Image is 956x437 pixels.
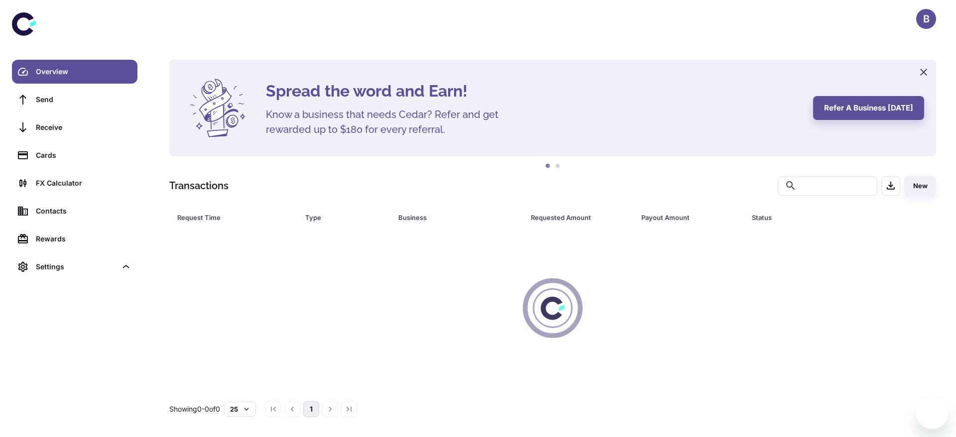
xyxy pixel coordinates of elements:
[305,211,373,224] div: Type
[224,402,256,417] button: 25
[36,261,117,272] div: Settings
[12,115,137,139] a: Receive
[36,206,131,217] div: Contacts
[916,9,936,29] button: B
[641,211,740,224] span: Payout Amount
[266,79,801,103] h4: Spread the word and Earn!
[36,122,131,133] div: Receive
[12,199,137,223] a: Contacts
[12,255,137,279] div: Settings
[904,176,936,196] button: New
[36,150,131,161] div: Cards
[169,178,229,193] h1: Transactions
[543,161,553,171] button: 1
[12,227,137,251] a: Rewards
[813,96,924,120] button: Refer a business [DATE]
[36,66,131,77] div: Overview
[641,211,727,224] div: Payout Amount
[553,161,563,171] button: 2
[266,107,515,137] h5: Know a business that needs Cedar? Refer and get rewarded up to $180 for every referral.
[531,211,616,224] div: Requested Amount
[36,178,131,189] div: FX Calculator
[752,211,882,224] div: Status
[177,211,280,224] div: Request Time
[12,60,137,84] a: Overview
[36,94,131,105] div: Send
[303,401,319,417] button: page 1
[752,211,895,224] span: Status
[305,211,386,224] span: Type
[169,404,220,415] p: Showing 0-0 of 0
[177,211,293,224] span: Request Time
[916,397,948,429] iframe: Button to launch messaging window
[12,171,137,195] a: FX Calculator
[12,143,137,167] a: Cards
[36,233,131,244] div: Rewards
[12,88,137,111] a: Send
[531,211,629,224] span: Requested Amount
[264,401,358,417] nav: pagination navigation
